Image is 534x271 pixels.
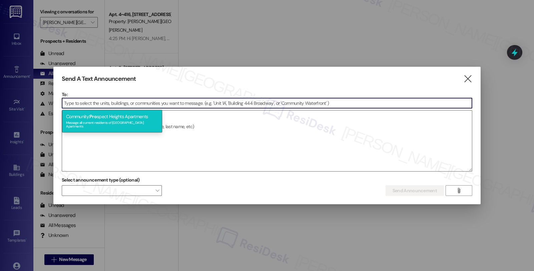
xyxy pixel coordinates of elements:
div: Message all current residents of [GEOGRAPHIC_DATA] Apartments [66,119,158,128]
span: Pro [89,113,97,119]
i:  [456,188,461,193]
h3: Send A Text Announcement [62,75,136,83]
label: Select announcement type (optional) [62,175,140,185]
span: Send Announcement [392,187,437,194]
div: Community: spect Heights Apartments [62,110,162,132]
p: To: [62,91,472,98]
input: Type to select the units, buildings, or communities you want to message. (e.g. 'Unit 1A', 'Buildi... [62,98,472,108]
button: Send Announcement [385,185,444,196]
i:  [463,75,472,82]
